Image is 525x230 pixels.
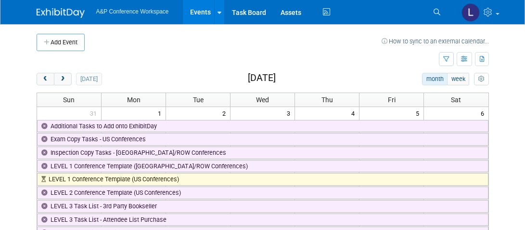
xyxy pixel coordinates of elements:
span: A&P Conference Workspace [96,8,169,15]
img: Laura Montgomery [461,3,480,22]
span: Mon [127,96,141,104]
a: Exam Copy Tasks - US Conferences [37,133,488,146]
a: LEVEL 3 Task List - 3rd Party Bookseller [37,200,488,213]
button: week [447,73,469,85]
button: next [54,73,72,85]
span: 2 [221,107,230,119]
a: LEVEL 2 Conference Template (US Conferences) [37,187,488,199]
span: 3 [286,107,295,119]
span: Wed [256,96,269,104]
button: month [422,73,448,85]
a: LEVEL 1 Conference Template (US Conferences) [37,173,488,186]
span: Tue [193,96,204,104]
span: 5 [415,107,423,119]
span: 31 [89,107,101,119]
img: ExhibitDay [37,8,85,18]
span: Thu [321,96,333,104]
a: LEVEL 3 Task List - Attendee List Purchase [37,214,488,226]
span: Sat [451,96,461,104]
span: Sun [63,96,75,104]
span: 1 [157,107,166,119]
span: Fri [388,96,396,104]
button: prev [37,73,54,85]
button: myCustomButton [474,73,488,85]
a: Inspection Copy Tasks - [GEOGRAPHIC_DATA]/ROW Conferences [37,147,488,159]
h2: [DATE] [248,73,276,83]
a: How to sync to an external calendar... [382,38,489,45]
a: Additional Tasks to Add onto ExhibitDay [37,120,488,133]
span: 4 [350,107,359,119]
span: 6 [480,107,488,119]
a: LEVEL 1 Conference Template ([GEOGRAPHIC_DATA]/ROW Conferences) [37,160,488,173]
i: Personalize Calendar [478,76,485,82]
button: Add Event [37,34,85,51]
button: [DATE] [76,73,102,85]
